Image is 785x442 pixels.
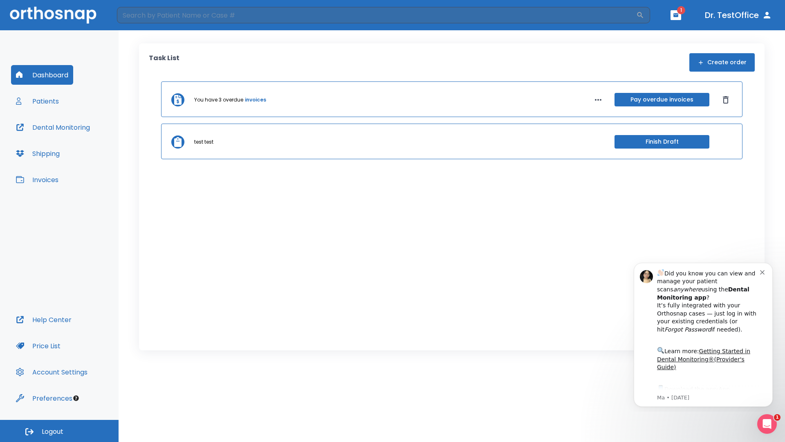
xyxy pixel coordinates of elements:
[11,388,77,408] button: Preferences
[194,96,243,104] p: You have 3 overdue
[689,53,755,72] button: Create order
[11,336,65,356] button: Price List
[677,6,685,14] span: 1
[42,427,63,436] span: Logout
[11,170,63,189] button: Invoices
[11,117,95,137] button: Dental Monitoring
[11,91,64,111] button: Patients
[621,255,785,412] iframe: Intercom notifications message
[11,144,65,163] button: Shipping
[774,414,781,421] span: 1
[36,131,108,145] a: App Store
[757,414,777,434] iframe: Intercom live chat
[10,7,96,23] img: Orthosnap
[11,310,76,329] button: Help Center
[245,96,266,104] a: invoices
[615,93,709,106] button: Pay overdue invoices
[72,395,80,402] div: Tooltip anchor
[719,93,732,106] button: Dismiss
[615,135,709,149] button: Finish Draft
[139,13,145,19] button: Dismiss notification
[702,8,775,23] button: Dr. TestOffice
[11,362,92,382] button: Account Settings
[117,7,636,23] input: Search by Patient Name or Case #
[36,129,139,170] div: Download the app: | ​ Let us know if you need help getting started!
[11,65,73,85] button: Dashboard
[149,53,179,72] p: Task List
[194,138,213,146] p: test test
[36,139,139,146] p: Message from Ma, sent 8w ago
